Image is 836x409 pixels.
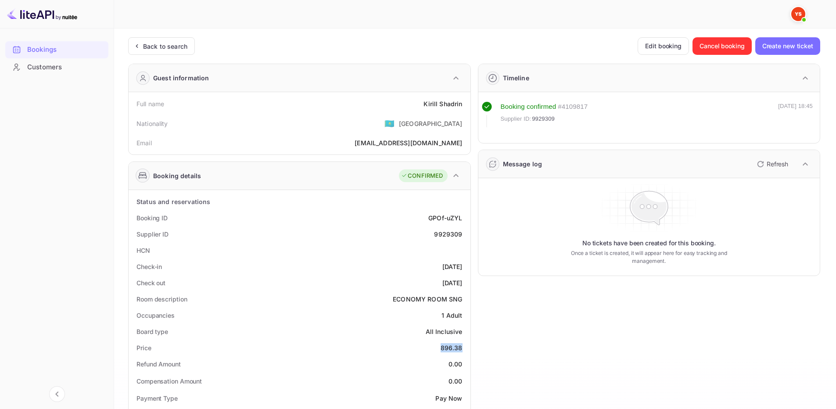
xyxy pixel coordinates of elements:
img: Yandex Support [791,7,805,21]
div: Customers [27,62,104,72]
button: Collapse navigation [49,386,65,402]
div: Kirill Shadrin [423,99,462,108]
div: Message log [503,159,542,169]
div: 1 Adult [441,311,462,320]
div: Pay Now [435,394,462,403]
div: Compensation Amount [136,377,202,386]
p: Refresh [767,159,788,169]
div: Full name [136,99,164,108]
div: 0.00 [448,359,463,369]
div: Refund Amount [136,359,181,369]
div: # 4109817 [558,102,588,112]
div: Customers [5,59,108,76]
div: [EMAIL_ADDRESS][DOMAIN_NAME] [355,138,462,147]
p: Once a ticket is created, it will appear here for easy tracking and management. [557,249,741,265]
div: HCN [136,246,150,255]
div: Price [136,343,151,352]
p: No tickets have been created for this booking. [582,239,716,248]
div: Payment Type [136,394,178,403]
div: GPOf-uZYL [428,213,462,222]
button: Create new ticket [755,37,820,55]
div: Booking ID [136,213,168,222]
span: Supplier ID: [501,115,531,123]
div: Bookings [27,45,104,55]
div: Booking confirmed [501,102,556,112]
div: Room description [136,294,187,304]
div: [DATE] 18:45 [778,102,813,127]
div: 0.00 [448,377,463,386]
div: Email [136,138,152,147]
div: Status and reservations [136,197,210,206]
div: 896.38 [441,343,463,352]
div: Check-in [136,262,162,271]
a: Bookings [5,41,108,57]
button: Refresh [752,157,792,171]
div: ECONOMY ROOM SNG [393,294,462,304]
div: [GEOGRAPHIC_DATA] [399,119,463,128]
div: [DATE] [442,278,463,287]
img: LiteAPI logo [7,7,77,21]
div: Occupancies [136,311,175,320]
div: Check out [136,278,165,287]
button: Edit booking [638,37,689,55]
a: Customers [5,59,108,75]
div: 9929309 [434,230,462,239]
button: Cancel booking [692,37,752,55]
div: CONFIRMED [401,172,443,180]
div: All Inclusive [426,327,463,336]
div: Timeline [503,73,529,83]
span: 9929309 [532,115,555,123]
div: Guest information [153,73,209,83]
div: Supplier ID [136,230,169,239]
div: Nationality [136,119,168,128]
div: Board type [136,327,168,336]
div: [DATE] [442,262,463,271]
span: United States [384,115,395,131]
div: Back to search [143,42,187,51]
div: Booking details [153,171,201,180]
